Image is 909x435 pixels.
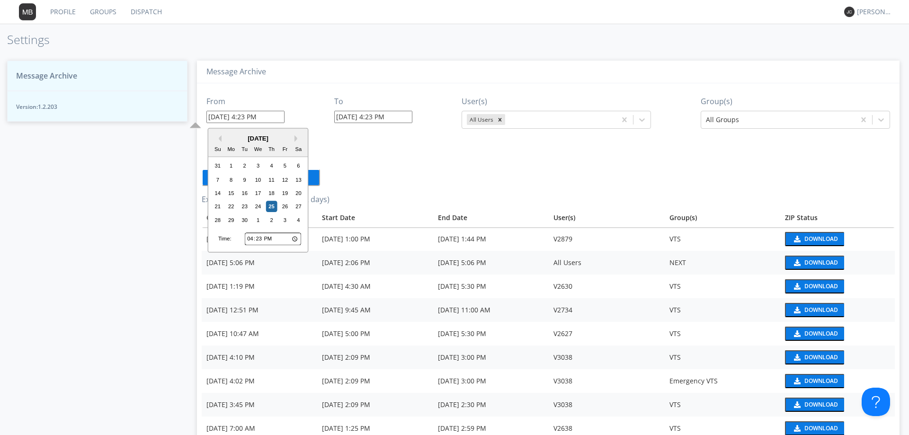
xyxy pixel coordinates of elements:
button: Download [785,350,844,364]
div: V2627 [553,329,659,338]
div: Sa [293,144,304,155]
a: download media buttonDownload [785,303,890,317]
div: Choose Tuesday, September 23rd, 2025 [239,201,250,213]
div: Choose Tuesday, September 30th, 2025 [239,214,250,226]
div: Choose Friday, October 3rd, 2025 [279,214,291,226]
div: Download [804,331,838,337]
div: Time: [218,235,232,243]
div: Download [804,355,838,360]
div: Choose Friday, September 26th, 2025 [279,201,291,213]
div: Choose Monday, September 15th, 2025 [225,187,237,199]
div: V3038 [553,353,659,362]
div: Tu [239,144,250,155]
div: [DATE] 3:00 PM [438,353,544,362]
div: Choose Saturday, September 20th, 2025 [293,187,304,199]
div: [DATE] 1:25 PM [322,424,428,433]
div: Choose Sunday, September 7th, 2025 [212,174,223,186]
div: [DATE] 2:09 PM [322,353,428,362]
div: Choose Saturday, September 27th, 2025 [293,201,304,213]
div: V2630 [553,282,659,291]
img: 373638.png [844,7,855,17]
div: [DATE] 1:44 PM [438,234,544,244]
div: Choose Saturday, October 4th, 2025 [293,214,304,226]
div: [DATE] 2:59 PM [438,424,544,433]
button: Download [785,303,844,317]
button: Download [785,232,844,246]
img: download media button [793,283,801,290]
img: download media button [793,401,801,408]
div: [DATE] 1:19 PM [206,282,312,291]
div: [DATE] 2:09 PM [322,376,428,386]
div: [DATE] 5:06 PM [206,258,312,267]
div: VTS [669,329,775,338]
div: Emergency VTS [669,376,775,386]
div: [DATE] 2:06 PM [322,258,428,267]
th: Toggle SortBy [433,208,549,227]
img: download media button [793,236,801,242]
div: VTS [669,234,775,244]
img: download media button [793,425,801,432]
div: Choose Wednesday, September 17th, 2025 [252,187,264,199]
a: download media buttonDownload [785,232,890,246]
div: Choose Sunday, August 31st, 2025 [212,160,223,172]
button: Message Archive [7,61,187,91]
h3: Export History (expires after 2 days) [202,195,895,204]
h3: To [334,98,412,106]
div: Choose Tuesday, September 9th, 2025 [239,174,250,186]
div: Download [804,284,838,289]
h3: Message Archive [206,68,890,76]
th: Group(s) [665,208,780,227]
div: Fr [279,144,291,155]
div: Choose Friday, September 19th, 2025 [279,187,291,199]
div: Choose Monday, September 29th, 2025 [225,214,237,226]
button: Next Month [294,135,301,142]
img: 373638.png [19,3,36,20]
div: Download [804,307,838,313]
div: VTS [669,282,775,291]
div: All Users [553,258,659,267]
div: Choose Friday, September 12th, 2025 [279,174,291,186]
div: VTS [669,400,775,409]
div: [DATE] 3:45 PM [206,400,312,409]
th: User(s) [549,208,664,227]
div: [DATE] 4:10 PM [206,353,312,362]
div: [DATE] [208,134,308,143]
div: VTS [669,353,775,362]
div: [DATE] 12:51 PM [206,305,312,315]
div: [DATE] 3:00 PM [438,376,544,386]
div: Choose Friday, September 5th, 2025 [279,160,291,172]
button: Download [785,374,844,388]
div: [DATE] 2:09 PM [322,400,428,409]
div: Th [266,144,277,155]
div: [DATE] 10:47 AM [206,329,312,338]
div: Download [804,378,838,384]
div: Download [804,402,838,408]
div: We [252,144,264,155]
div: Choose Sunday, September 14th, 2025 [212,187,223,199]
div: [DATE] 1:00 PM [322,234,428,244]
div: NEXT [669,258,775,267]
div: Choose Thursday, September 11th, 2025 [266,174,277,186]
img: download media button [793,259,801,266]
a: download media buttonDownload [785,279,890,293]
a: download media buttonDownload [785,350,890,364]
div: [DATE] 4:02 PM [206,376,312,386]
div: [DATE] 1:44 PM [206,234,312,244]
div: Download [804,236,838,242]
div: Su [212,144,223,155]
button: Download [785,398,844,412]
div: V2638 [553,424,659,433]
h3: From [206,98,285,106]
a: download media buttonDownload [785,374,890,388]
div: Choose Sunday, September 21st, 2025 [212,201,223,213]
button: Previous Month [215,135,222,142]
div: V2879 [553,234,659,244]
div: Choose Wednesday, September 3rd, 2025 [252,160,264,172]
div: Choose Thursday, September 25th, 2025 [266,201,277,213]
th: Toggle SortBy [780,208,895,227]
span: Message Archive [16,71,77,81]
div: Choose Saturday, September 13th, 2025 [293,174,304,186]
th: Toggle SortBy [202,208,317,227]
div: [DATE] 5:30 PM [438,282,544,291]
iframe: Toggle Customer Support [862,388,890,416]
